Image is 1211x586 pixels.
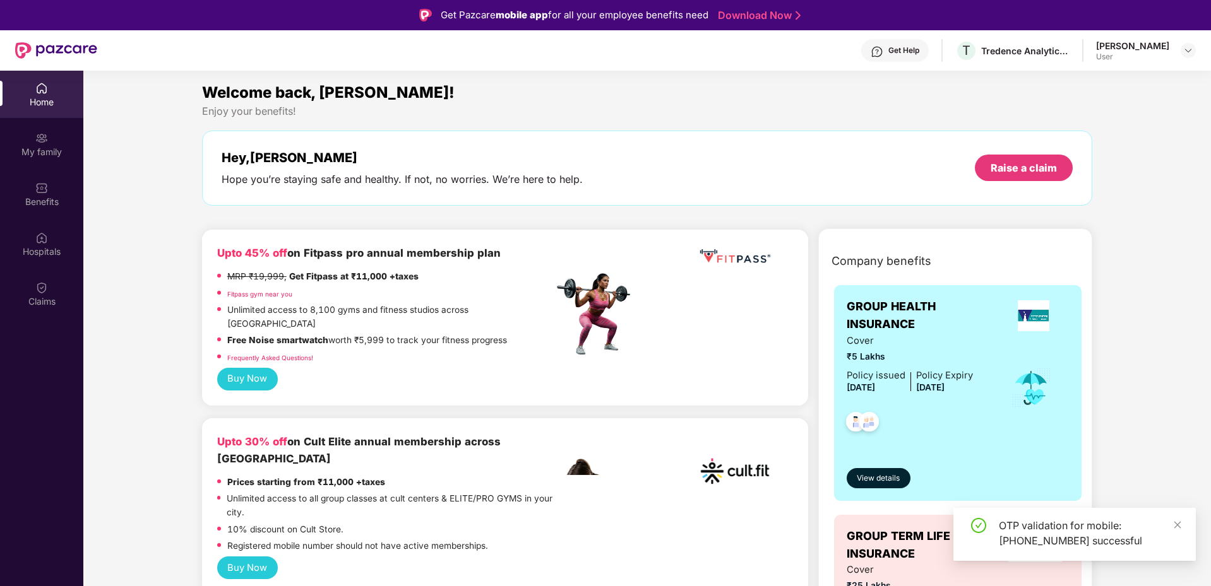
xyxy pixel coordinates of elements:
img: svg+xml;base64,PHN2ZyBpZD0iRHJvcGRvd24tMzJ4MzIiIHhtbG5zPSJodHRwOi8vd3d3LnczLm9yZy8yMDAwL3N2ZyIgd2... [1183,45,1193,56]
span: Company benefits [832,252,931,270]
div: Hey, [PERSON_NAME] [222,150,583,165]
img: fppp.png [697,245,773,268]
button: Buy Now [217,556,278,580]
div: Get Help [888,45,919,56]
span: close [1173,520,1182,529]
span: Cover [847,334,973,348]
b: Upto 30% off [217,435,287,448]
div: Tredence Analytics Solutions Private Limited [981,45,1070,57]
img: svg+xml;base64,PHN2ZyB4bWxucz0iaHR0cDovL3d3dy53My5vcmcvMjAwMC9zdmciIHdpZHRoPSI0OC45NDMiIGhlaWdodD... [840,408,871,439]
span: [DATE] [916,382,945,392]
p: 10% discount on Cult Store. [227,523,343,537]
img: svg+xml;base64,PHN2ZyBpZD0iQ2xhaW0iIHhtbG5zPSJodHRwOi8vd3d3LnczLm9yZy8yMDAwL3N2ZyIgd2lkdGg9IjIwIi... [35,281,48,294]
div: OTP validation for mobile: [PHONE_NUMBER] successful [999,518,1181,548]
img: svg+xml;base64,PHN2ZyBpZD0iQmVuZWZpdHMiIHhtbG5zPSJodHRwOi8vd3d3LnczLm9yZy8yMDAwL3N2ZyIgd2lkdGg9Ij... [35,182,48,194]
span: Cover [847,563,973,577]
span: GROUP HEALTH INSURANCE [847,298,998,334]
p: Unlimited access to 8,100 gyms and fitness studios across [GEOGRAPHIC_DATA] [227,303,553,331]
img: svg+xml;base64,PHN2ZyBpZD0iSG9zcGl0YWxzIiB4bWxucz0iaHR0cDovL3d3dy53My5vcmcvMjAwMC9zdmciIHdpZHRoPS... [35,231,48,244]
div: Enjoy your benefits! [202,105,1093,118]
a: Download Now [718,9,797,22]
div: [PERSON_NAME] [1096,40,1169,52]
div: Get Pazcare for all your employee benefits need [441,8,708,23]
span: Welcome back, [PERSON_NAME]! [202,83,455,102]
div: Policy issued [847,368,905,383]
img: pc2.png [553,459,641,556]
img: insurerLogo [1018,300,1049,331]
img: Logo [419,9,432,21]
div: Policy Expiry [916,368,973,383]
del: MRP ₹19,999, [227,271,287,281]
span: [DATE] [847,382,875,392]
b: Upto 45% off [217,247,287,259]
img: svg+xml;base64,PHN2ZyB4bWxucz0iaHR0cDovL3d3dy53My5vcmcvMjAwMC9zdmciIHdpZHRoPSI0OC45NDMiIGhlaWdodD... [854,408,885,439]
p: worth ₹5,999 to track your fitness progress [227,334,507,348]
img: svg+xml;base64,PHN2ZyBpZD0iSGVscC0zMngzMiIgeG1sbnM9Imh0dHA6Ly93d3cudzMub3JnLzIwMDAvc3ZnIiB3aWR0aD... [871,45,883,58]
strong: Get Fitpass at ₹11,000 +taxes [289,271,419,281]
img: svg+xml;base64,PHN2ZyBpZD0iSG9tZSIgeG1sbnM9Imh0dHA6Ly93d3cudzMub3JnLzIwMDAvc3ZnIiB3aWR0aD0iMjAiIG... [35,82,48,95]
span: ₹5 Lakhs [847,350,973,364]
b: on Fitpass pro annual membership plan [217,247,501,259]
p: Registered mobile number should not have active memberships. [227,539,488,553]
div: Raise a claim [991,161,1057,175]
img: New Pazcare Logo [15,42,97,59]
img: cult.png [697,433,773,509]
a: Frequently Asked Questions! [227,354,313,361]
b: on Cult Elite annual membership across [GEOGRAPHIC_DATA] [217,435,501,464]
div: Hope you’re staying safe and healthy. If not, no worries. We’re here to help. [222,173,583,186]
a: Fitpass gym near you [227,290,292,298]
img: fpp.png [553,270,641,358]
span: GROUP TERM LIFE INSURANCE [847,527,1001,563]
span: T [962,43,970,58]
button: Buy Now [217,368,278,391]
strong: Free Noise smartwatch [227,335,328,345]
img: svg+xml;base64,PHN2ZyB3aWR0aD0iMjAiIGhlaWdodD0iMjAiIHZpZXdCb3g9IjAgMCAyMCAyMCIgZmlsbD0ibm9uZSIgeG... [35,132,48,144]
img: icon [1011,367,1052,409]
strong: Prices starting from ₹11,000 +taxes [227,477,385,487]
span: View details [857,472,900,484]
span: check-circle [971,518,986,533]
strong: mobile app [496,9,548,21]
p: Unlimited access to all group classes at cult centers & ELITE/PRO GYMS in your city. [227,492,552,519]
div: User [1096,52,1169,62]
img: Stroke [796,9,801,22]
button: View details [847,468,910,488]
